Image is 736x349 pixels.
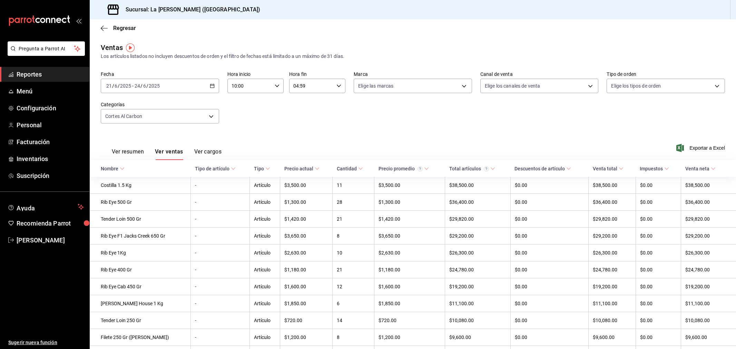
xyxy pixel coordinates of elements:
[379,166,423,171] div: Precio promedio
[280,312,333,329] td: $720.00
[589,245,636,261] td: $26,300.00
[589,261,636,278] td: $24,780.00
[333,177,374,194] td: 11
[19,45,74,52] span: Pregunta a Parrot AI
[510,278,589,295] td: $0.00
[155,148,183,160] button: Ver ventas
[8,339,84,346] span: Sugerir nueva función
[333,211,374,228] td: 21
[194,148,222,160] button: Ver cargos
[514,166,565,171] div: Descuentos de artículo
[280,245,333,261] td: $2,630.00
[510,194,589,211] td: $0.00
[681,245,736,261] td: $26,300.00
[17,137,84,147] span: Facturación
[17,103,84,113] span: Configuración
[480,72,599,77] label: Canal de venta
[289,72,345,77] label: Hora fin
[449,166,495,171] span: Total artículos
[484,166,489,171] svg: El total artículos considera cambios de precios en los artículos así como costos adicionales por ...
[17,236,84,245] span: [PERSON_NAME]
[636,278,681,295] td: $0.00
[418,166,423,171] svg: Precio promedio = Total artículos / cantidad
[280,295,333,312] td: $1,850.00
[120,6,260,14] h3: Sucursal: La [PERSON_NAME] ([GEOGRAPHIC_DATA])
[90,329,191,346] td: Filete 250 Gr ([PERSON_NAME])
[589,312,636,329] td: $10,080.00
[510,295,589,312] td: $0.00
[510,312,589,329] td: $0.00
[374,278,445,295] td: $1,600.00
[280,278,333,295] td: $1,600.00
[640,166,663,171] div: Impuestos
[280,211,333,228] td: $1,420.00
[589,228,636,245] td: $29,200.00
[250,329,280,346] td: Artículo
[17,171,84,180] span: Suscripción
[17,120,84,130] span: Personal
[254,166,264,171] div: Tipo
[681,194,736,211] td: $36,400.00
[374,177,445,194] td: $3,500.00
[510,261,589,278] td: $0.00
[636,194,681,211] td: $0.00
[333,194,374,211] td: 28
[681,177,736,194] td: $38,500.00
[101,102,219,107] label: Categorías
[589,194,636,211] td: $36,400.00
[374,194,445,211] td: $1,300.00
[195,166,236,171] span: Tipo de artículo
[510,177,589,194] td: $0.00
[140,83,143,89] span: /
[191,177,250,194] td: -
[681,261,736,278] td: $24,780.00
[280,228,333,245] td: $3,650.00
[333,312,374,329] td: 14
[146,83,148,89] span: /
[280,194,333,211] td: $1,300.00
[374,228,445,245] td: $3,650.00
[636,245,681,261] td: $0.00
[191,295,250,312] td: -
[681,278,736,295] td: $19,200.00
[445,245,510,261] td: $26,300.00
[333,278,374,295] td: 12
[337,166,363,171] span: Cantidad
[358,82,393,89] span: Elige las marcas
[132,83,134,89] span: -
[5,50,85,57] a: Pregunta a Parrot AI
[510,211,589,228] td: $0.00
[449,166,489,171] div: Total artículos
[195,166,229,171] div: Tipo de artículo
[191,245,250,261] td: -
[636,261,681,278] td: $0.00
[510,329,589,346] td: $0.00
[636,329,681,346] td: $0.00
[112,83,114,89] span: /
[681,228,736,245] td: $29,200.00
[445,312,510,329] td: $10,080.00
[101,25,136,31] button: Regresar
[445,194,510,211] td: $36,400.00
[681,295,736,312] td: $11,100.00
[280,261,333,278] td: $1,180.00
[113,25,136,31] span: Regresar
[485,82,540,89] span: Elige los canales de venta
[17,87,84,96] span: Menú
[90,312,191,329] td: Tender Loin 250 Gr
[134,83,140,89] input: --
[17,70,84,79] span: Reportes
[333,228,374,245] td: 8
[90,211,191,228] td: Tender Loin 500 Gr
[284,166,320,171] span: Precio actual
[678,144,725,152] button: Exportar a Excel
[681,211,736,228] td: $29,820.00
[90,177,191,194] td: Costilla 1.5 Kg
[101,72,219,77] label: Fecha
[445,278,510,295] td: $19,200.00
[445,329,510,346] td: $9,600.00
[76,18,81,23] button: open_drawer_menu
[17,203,75,211] span: Ayuda
[593,166,624,171] span: Venta total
